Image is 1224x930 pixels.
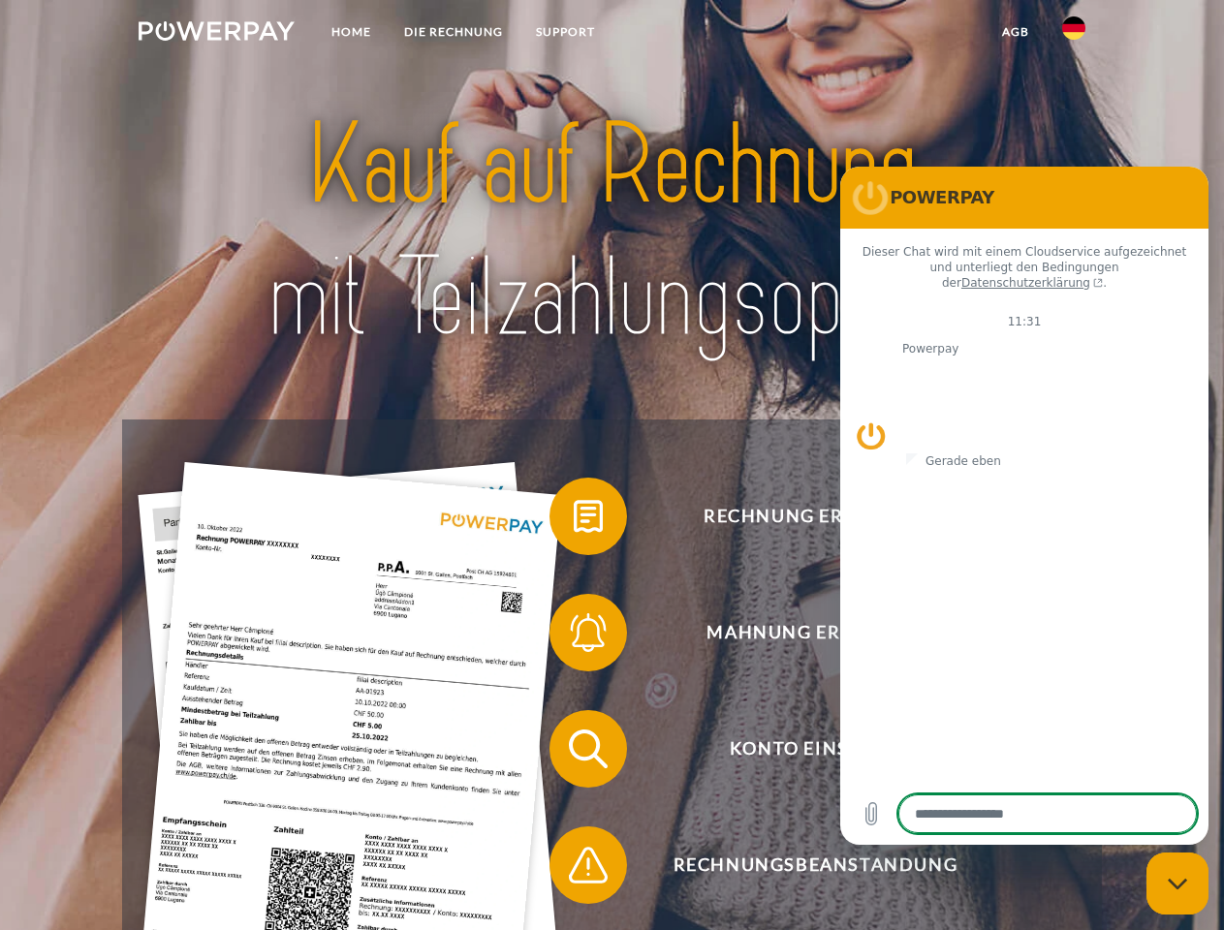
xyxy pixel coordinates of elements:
[578,478,1052,555] span: Rechnung erhalten?
[578,710,1052,788] span: Konto einsehen
[549,826,1053,904] button: Rechnungsbeanstandung
[564,492,612,541] img: qb_bill.svg
[1146,852,1208,914] iframe: Schaltfläche zum Öffnen des Messaging-Fensters; Konversation läuft
[549,710,1053,788] button: Konto einsehen
[564,725,612,773] img: qb_search.svg
[564,608,612,657] img: qb_bell.svg
[139,21,295,41] img: logo-powerpay-white.svg
[1062,16,1085,40] img: de
[185,93,1039,371] img: title-powerpay_de.svg
[840,167,1208,845] iframe: Messaging-Fenster
[388,15,519,49] a: DIE RECHNUNG
[578,594,1052,671] span: Mahnung erhalten?
[578,826,1052,904] span: Rechnungsbeanstandung
[549,594,1053,671] button: Mahnung erhalten?
[519,15,612,49] a: SUPPORT
[564,841,612,889] img: qb_warning.svg
[986,15,1046,49] a: agb
[549,478,1053,555] button: Rechnung erhalten?
[315,15,388,49] a: Home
